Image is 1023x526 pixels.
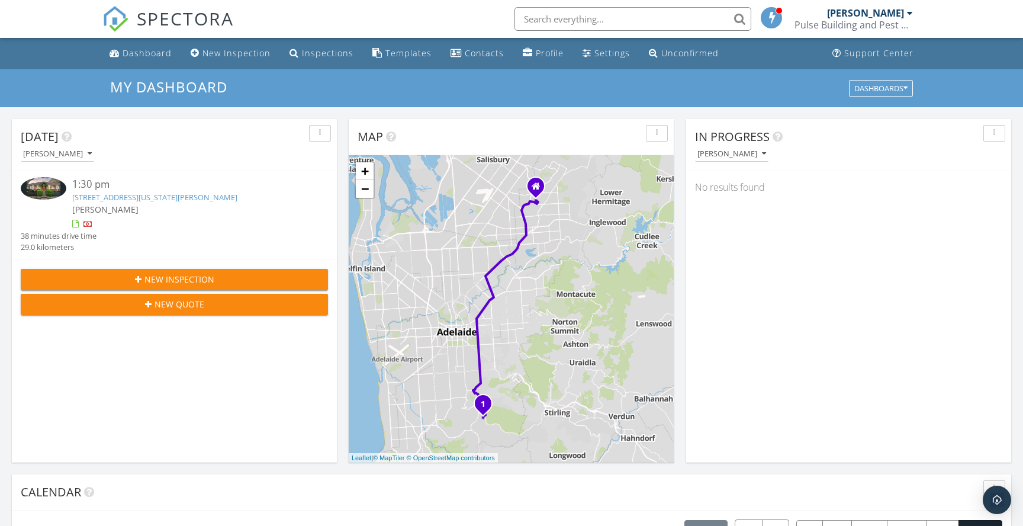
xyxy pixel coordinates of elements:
[385,47,432,59] div: Templates
[72,204,139,215] span: [PERSON_NAME]
[644,43,723,65] a: Unconfirmed
[72,177,303,192] div: 1:30 pm
[518,43,568,65] a: Profile
[21,242,96,253] div: 29.0 kilometers
[21,177,66,199] img: 9578139%2Fcover_photos%2F7bQPjeUpokpaQtKxOkXm%2Fsmall.jpeg
[155,298,204,310] span: New Quote
[373,454,405,461] a: © MapTiler
[661,47,719,59] div: Unconfirmed
[854,84,908,92] div: Dashboards
[21,146,94,162] button: [PERSON_NAME]
[21,484,81,500] span: Calendar
[536,186,543,193] div: 29 Houston Court , Wynn Vale SA 5127
[446,43,509,65] a: Contacts
[983,486,1011,514] div: Open Intercom Messenger
[110,77,227,97] span: My Dashboard
[695,146,768,162] button: [PERSON_NAME]
[72,192,237,203] a: [STREET_ADDRESS][US_STATE][PERSON_NAME]
[21,129,59,145] span: [DATE]
[686,171,1011,203] div: No results found
[21,177,328,253] a: 1:30 pm [STREET_ADDRESS][US_STATE][PERSON_NAME] [PERSON_NAME] 38 minutes drive time 29.0 kilometers
[794,19,913,31] div: Pulse Building and Pest Services
[356,162,374,180] a: Zoom in
[123,47,172,59] div: Dashboard
[578,43,635,65] a: Settings
[695,129,770,145] span: In Progress
[186,43,275,65] a: New Inspection
[368,43,436,65] a: Templates
[844,47,913,59] div: Support Center
[514,7,751,31] input: Search everything...
[407,454,495,461] a: © OpenStreetMap contributors
[356,180,374,198] a: Zoom out
[349,453,498,463] div: |
[144,273,214,286] span: New Inspection
[828,43,918,65] a: Support Center
[285,43,358,65] a: Inspections
[302,47,353,59] div: Inspections
[23,150,92,158] div: [PERSON_NAME]
[483,403,490,410] div: 23 Colorado Dr, Glenalta, SA 5052
[594,47,630,59] div: Settings
[536,47,564,59] div: Profile
[102,16,234,41] a: SPECTORA
[105,43,176,65] a: Dashboard
[827,7,904,19] div: [PERSON_NAME]
[481,400,485,409] i: 1
[697,150,766,158] div: [PERSON_NAME]
[849,80,913,97] button: Dashboards
[202,47,271,59] div: New Inspection
[352,454,371,461] a: Leaflet
[137,6,234,31] span: SPECTORA
[465,47,504,59] div: Contacts
[102,6,128,32] img: The Best Home Inspection Software - Spectora
[21,269,328,290] button: New Inspection
[21,294,328,315] button: New Quote
[358,129,383,145] span: Map
[21,230,96,242] div: 38 minutes drive time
